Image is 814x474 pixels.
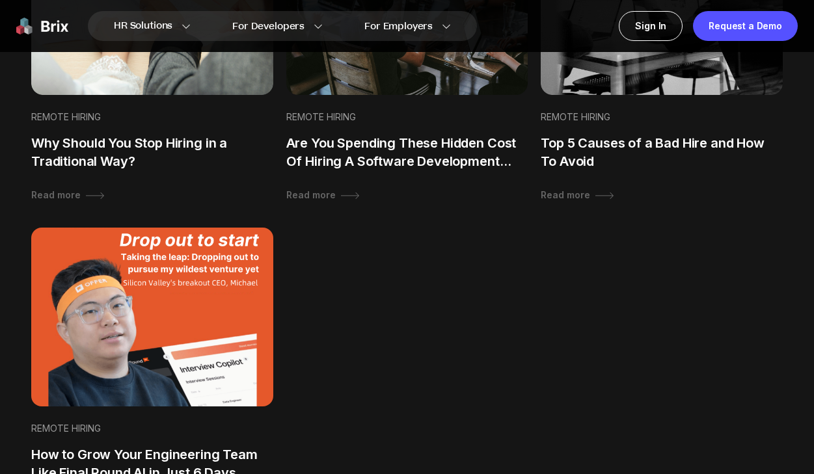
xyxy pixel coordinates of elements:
div: Read more [541,189,590,202]
div: Are You Spending These Hidden Cost Of Hiring A Software Development Teamiring A Software Developm... [286,134,528,170]
div: Remote Hiring [31,111,273,124]
div: Remote Hiring [31,422,273,435]
div: Why Should You Stop Hiring in a Traditional Way? [31,134,273,170]
span: For Employers [364,20,433,33]
div: Remote Hiring [541,111,783,124]
span: For Developers [232,20,305,33]
a: Request a Demo [693,11,798,41]
div: Top 5 Causes of a Bad Hire and How To Avoid [541,134,783,170]
div: Read more [31,189,81,202]
div: Read more [286,189,336,202]
span: HR Solutions [114,16,172,36]
a: Sign In [619,11,683,41]
div: Remote Hiring [286,111,528,124]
